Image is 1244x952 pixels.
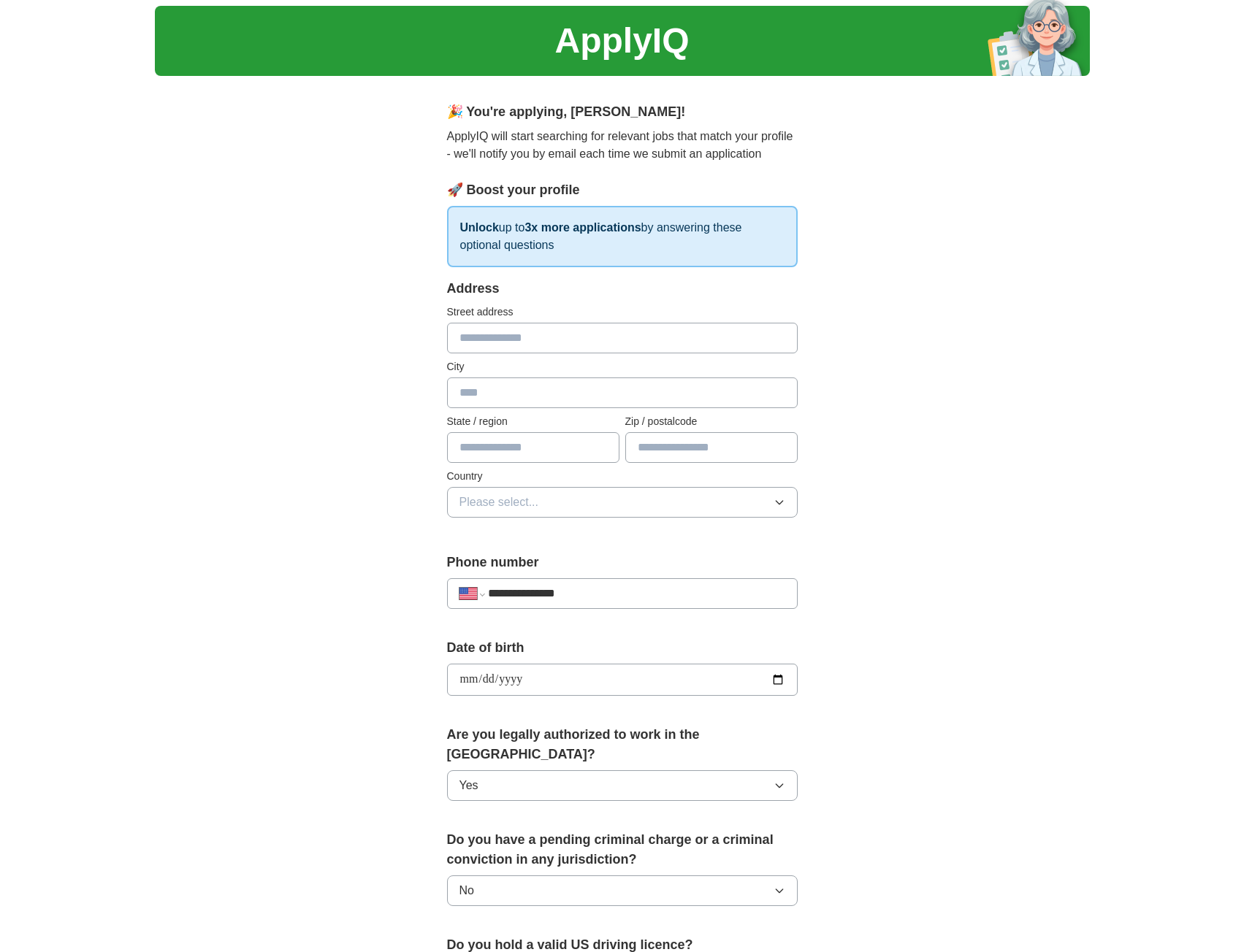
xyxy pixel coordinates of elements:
[459,494,539,511] span: Please select...
[447,487,798,518] button: Please select...
[447,553,798,572] label: Phone number
[459,882,474,899] span: No
[447,102,798,122] div: 🎉 You're applying , [PERSON_NAME] !
[447,180,798,200] div: 🚀 Boost your profile
[447,875,798,906] button: No
[524,221,641,234] strong: 3x more applications
[447,830,798,870] label: Do you have a pending criminal charge or a criminal conviction in any jurisdiction?
[447,304,798,320] label: Street address
[447,128,798,163] p: ApplyIQ will start searching for relevant jobs that match your profile - we'll notify you by emai...
[447,638,798,658] label: Date of birth
[447,770,798,801] button: Yes
[447,206,798,267] p: up to by answering these optional questions
[625,414,798,429] label: Zip / postalcode
[447,414,619,429] label: State / region
[460,221,499,234] strong: Unlock
[447,469,798,484] label: Country
[447,279,798,299] div: Address
[447,725,798,764] label: Are you legally authorized to work in the [GEOGRAPHIC_DATA]?
[554,15,689,67] h1: ApplyIQ
[459,777,478,794] span: Yes
[447,359,798,375] label: City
